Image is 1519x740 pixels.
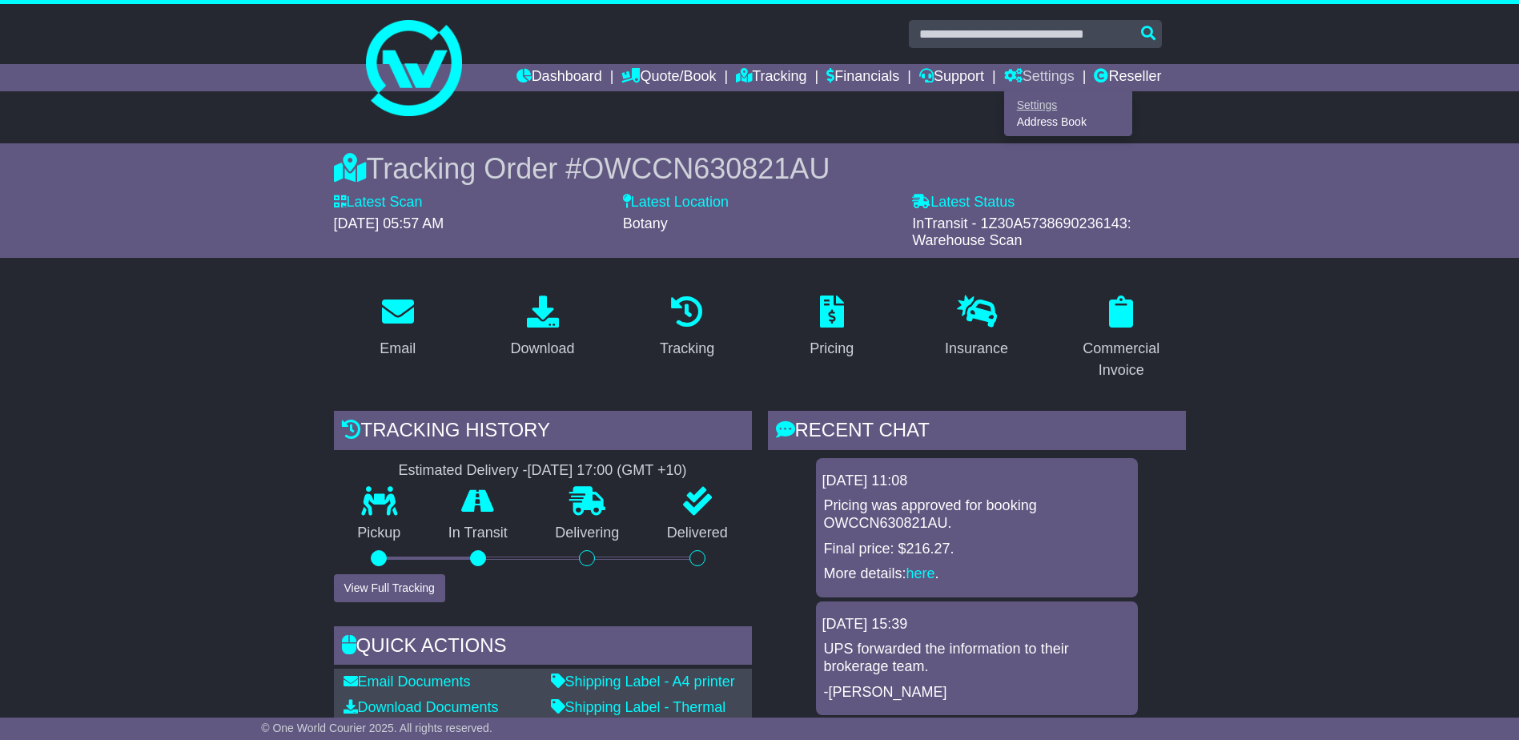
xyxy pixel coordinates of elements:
[1067,338,1175,381] div: Commercial Invoice
[824,684,1130,702] p: -[PERSON_NAME]
[768,411,1186,454] div: RECENT CHAT
[1005,114,1131,131] a: Address Book
[334,215,444,231] span: [DATE] 05:57 AM
[906,565,935,581] a: here
[623,215,668,231] span: Botany
[334,194,423,211] label: Latest Scan
[824,641,1130,675] p: UPS forwarded the information to their brokerage team.
[1005,96,1131,114] a: Settings
[551,674,735,690] a: Shipping Label - A4 printer
[1094,64,1161,91] a: Reseller
[528,462,687,480] div: [DATE] 17:00 (GMT +10)
[334,525,425,542] p: Pickup
[380,338,416,360] div: Email
[945,338,1008,360] div: Insurance
[822,616,1131,633] div: [DATE] 15:39
[500,290,585,365] a: Download
[1004,91,1132,136] div: Quote/Book
[334,574,445,602] button: View Full Tracking
[1004,64,1075,91] a: Settings
[649,290,725,365] a: Tracking
[621,64,716,91] a: Quote/Book
[643,525,752,542] p: Delivered
[934,290,1019,365] a: Insurance
[334,411,752,454] div: Tracking history
[344,674,471,690] a: Email Documents
[919,64,984,91] a: Support
[810,338,854,360] div: Pricing
[510,338,574,360] div: Download
[551,699,726,733] a: Shipping Label - Thermal printer
[334,626,752,670] div: Quick Actions
[344,699,499,715] a: Download Documents
[424,525,532,542] p: In Transit
[736,64,806,91] a: Tracking
[334,151,1186,186] div: Tracking Order #
[532,525,644,542] p: Delivering
[822,473,1131,490] div: [DATE] 11:08
[826,64,899,91] a: Financials
[824,541,1130,558] p: Final price: $216.27.
[581,152,830,185] span: OWCCN630821AU
[660,338,714,360] div: Tracking
[1057,290,1186,387] a: Commercial Invoice
[824,497,1130,532] p: Pricing was approved for booking OWCCN630821AU.
[334,462,752,480] div: Estimated Delivery -
[623,194,729,211] label: Latest Location
[824,565,1130,583] p: More details: .
[912,194,1015,211] label: Latest Status
[799,290,864,365] a: Pricing
[912,215,1131,249] span: InTransit - 1Z30A5738690236143: Warehouse Scan
[261,722,492,734] span: © One World Courier 2025. All rights reserved.
[516,64,602,91] a: Dashboard
[369,290,426,365] a: Email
